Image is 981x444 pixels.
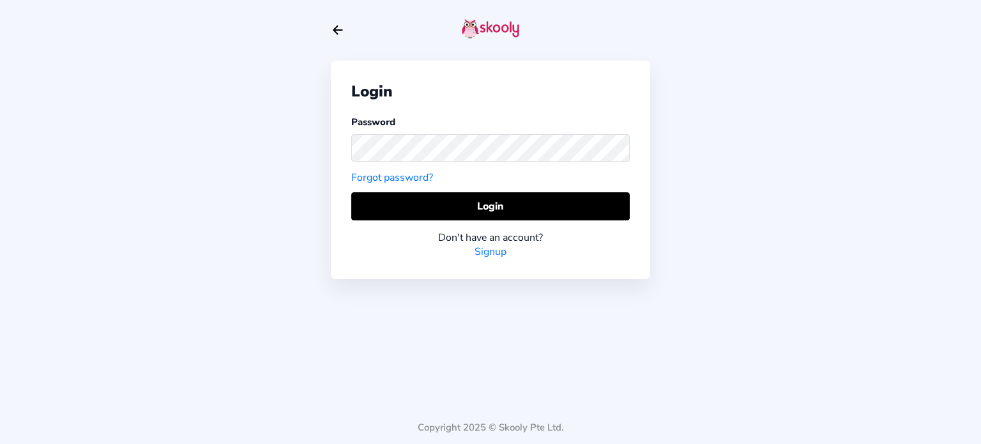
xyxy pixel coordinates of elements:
[475,245,506,259] a: Signup
[611,141,624,155] ion-icon: eye outline
[331,23,345,37] button: arrow back outline
[351,81,630,102] div: Login
[351,116,395,128] label: Password
[462,19,519,39] img: skooly-logo.png
[611,141,630,155] button: eye outlineeye off outline
[351,231,630,245] div: Don't have an account?
[351,192,630,220] button: Login
[351,171,433,185] a: Forgot password?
